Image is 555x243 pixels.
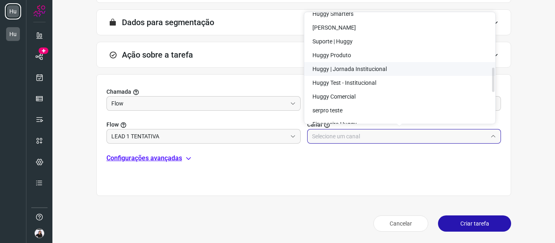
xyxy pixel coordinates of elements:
h3: Dados para segmentação [122,17,214,27]
span: Suporte | Huggy [312,38,353,45]
img: Logo [33,5,46,17]
span: Huggy Smarters [312,11,353,17]
span: serpro teste [312,107,343,114]
h3: Ação sobre a tarefa [122,50,193,60]
span: Huggy Test - Institucional [312,80,376,86]
span: Chamada [106,88,131,96]
span: Financeiro Huggy [312,121,357,127]
li: Hu [5,3,21,19]
span: Huggy Comercial [312,93,356,100]
span: Huggy | Jornada Institucional [312,66,387,72]
span: Huggy Produto [312,52,351,58]
input: Você precisa criar/selecionar um Projeto. [111,129,287,143]
img: 662d8b14c1de322ee1c7fc7bf9a9ccae.jpeg [35,228,44,238]
input: Selecionar projeto [111,97,287,110]
p: Configurações avançadas [106,153,182,163]
span: Canal [307,120,322,129]
button: Criar tarefa [438,215,511,232]
span: Flow [106,120,119,129]
span: [PERSON_NAME] [312,24,356,31]
button: Cancelar [373,215,428,232]
input: Selecione um canal [312,129,488,143]
li: Hu [5,26,21,42]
